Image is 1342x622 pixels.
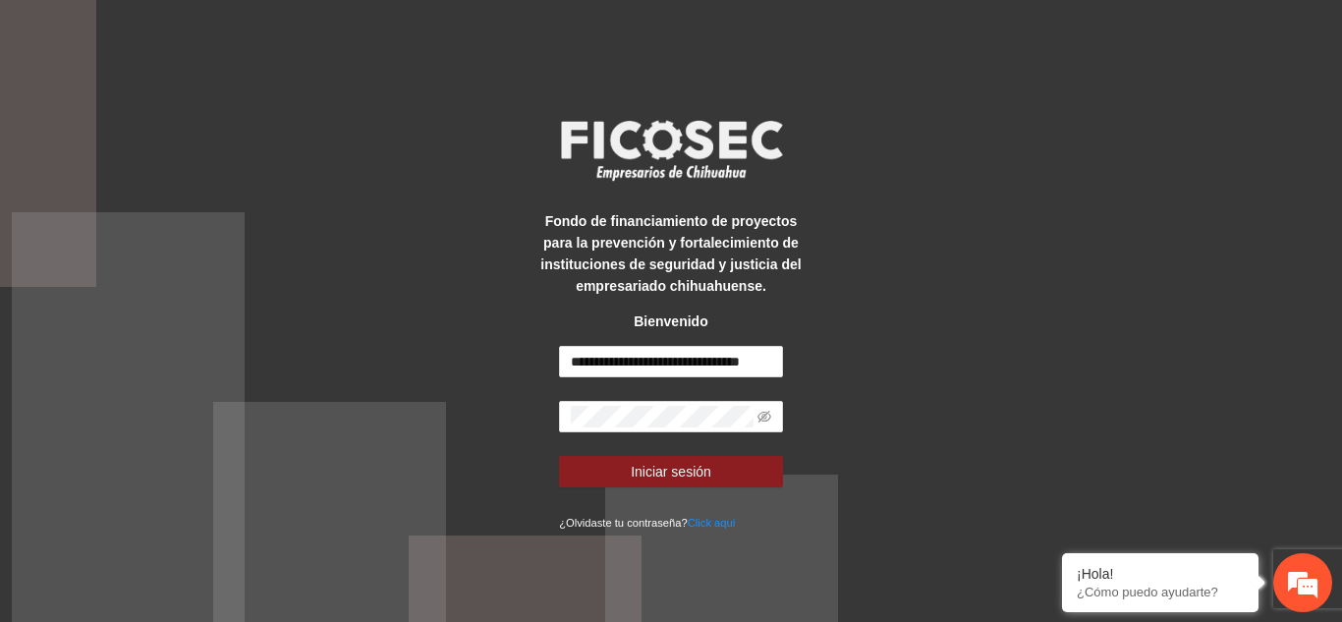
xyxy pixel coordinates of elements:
span: Iniciar sesión [631,461,711,482]
button: Iniciar sesión [559,456,783,487]
a: Click aqui [688,517,736,529]
strong: Fondo de financiamiento de proyectos para la prevención y fortalecimiento de instituciones de seg... [540,213,801,294]
strong: Bienvenido [634,313,707,329]
img: logo [548,114,794,187]
span: eye-invisible [757,410,771,424]
small: ¿Olvidaste tu contraseña? [559,517,735,529]
div: ¡Hola! [1077,566,1244,582]
p: ¿Cómo puedo ayudarte? [1077,585,1244,599]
